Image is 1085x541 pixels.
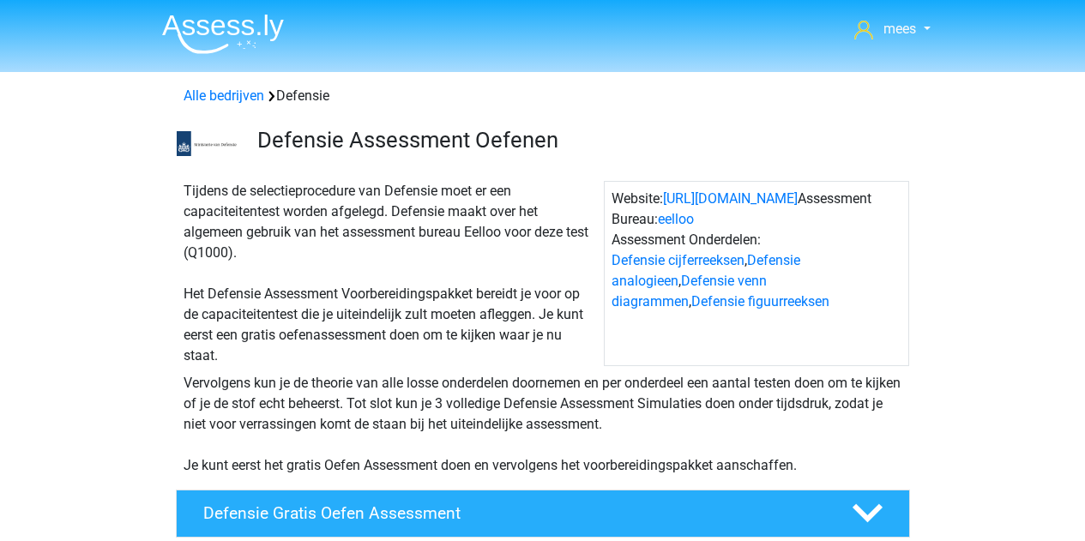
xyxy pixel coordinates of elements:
h4: Defensie Gratis Oefen Assessment [203,503,824,523]
img: Assessly [162,14,284,54]
a: Defensie cijferreeksen [612,252,744,268]
div: Vervolgens kun je de theorie van alle losse onderdelen doornemen en per onderdeel een aantal test... [177,373,909,476]
a: eelloo [658,211,694,227]
span: mees [883,21,916,37]
div: Website: Assessment Bureau: Assessment Onderdelen: , , , [604,181,909,366]
a: Defensie Gratis Oefen Assessment [169,490,917,538]
div: Defensie [177,86,909,106]
a: Alle bedrijven [184,87,264,104]
a: mees [847,19,937,39]
a: Defensie figuurreeksen [691,293,829,310]
a: Defensie venn diagrammen [612,273,767,310]
div: Tijdens de selectieprocedure van Defensie moet er een capaciteitentest worden afgelegd. Defensie ... [177,181,604,366]
a: Defensie analogieen [612,252,800,289]
a: [URL][DOMAIN_NAME] [663,190,798,207]
h3: Defensie Assessment Oefenen [257,127,896,153]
